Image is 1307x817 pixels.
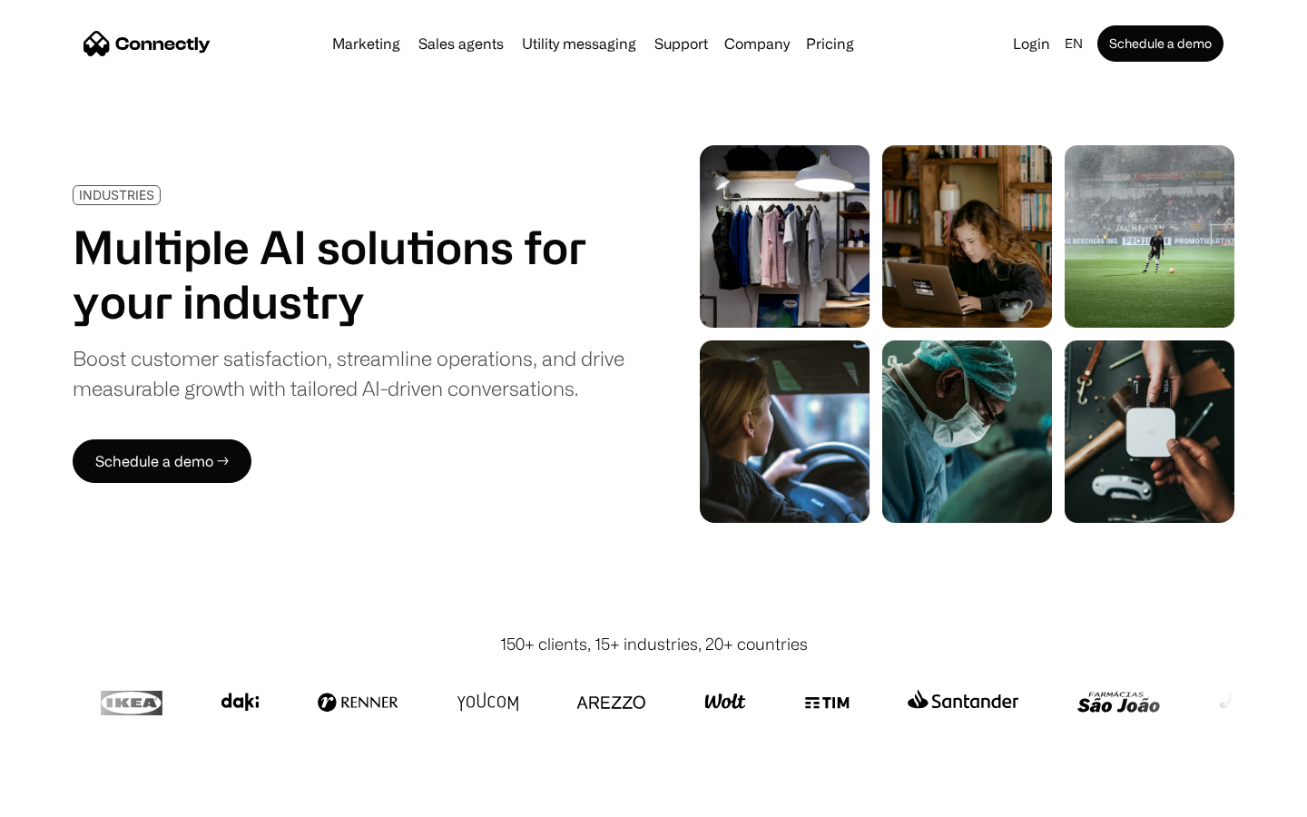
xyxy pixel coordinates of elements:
a: Utility messaging [515,36,644,51]
div: Boost customer satisfaction, streamline operations, and drive measurable growth with tailored AI-... [73,343,624,403]
aside: Language selected: English [18,783,109,811]
a: Sales agents [411,36,511,51]
div: 150+ clients, 15+ industries, 20+ countries [500,632,808,656]
a: Marketing [325,36,408,51]
ul: Language list [36,785,109,811]
div: Company [724,31,790,56]
div: Company [719,31,795,56]
a: Schedule a demo [1097,25,1223,62]
a: Login [1006,31,1057,56]
a: Support [647,36,715,51]
a: Pricing [799,36,861,51]
a: Schedule a demo → [73,439,251,483]
h1: Multiple AI solutions for your industry [73,220,624,329]
div: INDUSTRIES [79,188,154,202]
a: home [84,30,211,57]
div: en [1065,31,1083,56]
div: en [1057,31,1094,56]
